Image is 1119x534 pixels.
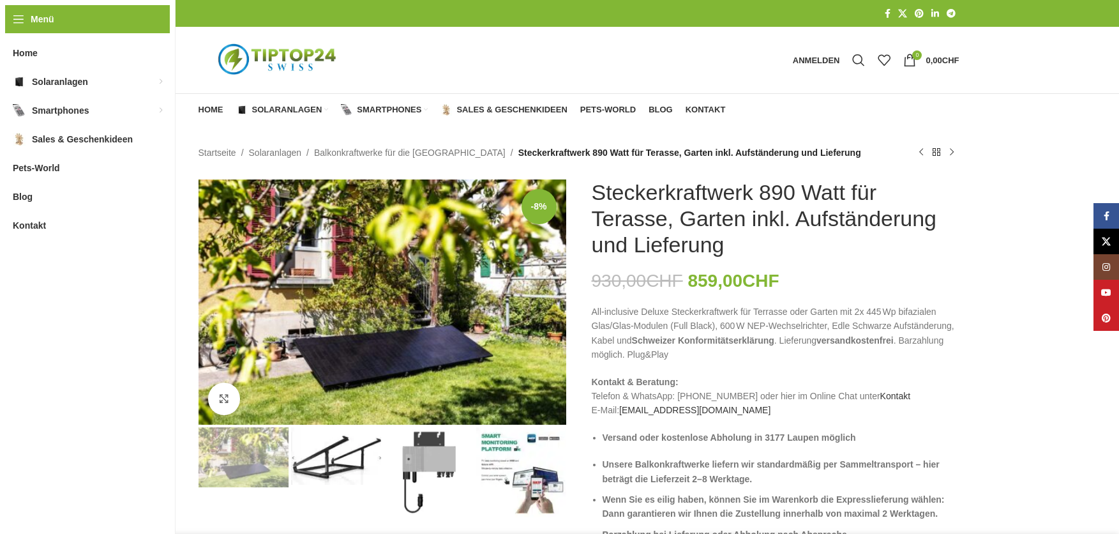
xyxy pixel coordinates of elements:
[249,146,302,160] a: Solaranlagen
[1093,229,1119,254] a: X Social Link
[199,105,223,115] span: Home
[687,271,779,291] bdi: 859,00
[944,145,959,160] a: Nächstes Produkt
[199,146,861,160] nav: Breadcrumb
[192,97,732,123] div: Hauptnavigation
[13,42,38,65] span: Home
[686,97,726,123] a: Kontakt
[580,97,636,123] a: Pets-World
[880,391,910,401] a: Kontakt
[592,375,959,418] p: Telefon & WhatsApp: [PHONE_NUMBER] oder hier im Online Chat unter E-Mail:
[384,427,474,517] img: Steckerkraftwerk 890 Watt für Terasse, Garten inkl. Aufständerung und Lieferung – Bild 3
[199,146,236,160] a: Startseite
[1093,280,1119,305] a: YouTube Social Link
[32,99,89,122] span: Smartphones
[199,427,289,487] img: Steckerkraftwerk für die Terrasse oder Garten
[603,459,940,484] strong: Unsere Balkonkraftwerke liefern wir standardmäßig per Sammeltransport – hier beträgt die Lieferze...
[341,104,352,116] img: Smartphones
[440,104,452,116] img: Sales & Geschenkideen
[646,271,683,291] span: CHF
[291,427,381,485] img: Steckerkraftwerk 890 Watt für Terasse, Garten inkl. Aufständerung und Lieferung – Bild 2
[341,97,428,123] a: Smartphones
[897,47,965,73] a: 0 0,00CHF
[13,104,26,117] img: Smartphones
[199,54,358,65] a: Logo der Website
[881,5,894,22] a: Facebook Social Link
[632,335,774,346] strong: Schweizer Konformitätserklärung
[603,432,856,443] strong: Versand oder kostenlose Abholung in 3177 Laupen möglich
[686,105,726,115] span: Kontakt
[786,47,846,73] a: Anmelden
[13,214,46,237] span: Kontakt
[592,271,683,291] bdi: 930,00
[357,105,421,115] span: Smartphones
[927,5,943,22] a: LinkedIn Social Link
[943,5,959,22] a: Telegram Social Link
[13,133,26,146] img: Sales & Geschenkideen
[252,105,322,115] span: Solaranlagen
[31,12,54,26] span: Menü
[592,377,679,387] strong: Kontakt & Beratung:
[13,185,33,208] span: Blog
[619,405,770,415] a: [EMAIL_ADDRESS][DOMAIN_NAME]
[476,427,566,517] img: Steckerkraftwerk 890 Watt für Terasse, Garten inkl. Aufständerung und Lieferung – Bild 4
[518,146,861,160] span: Steckerkraftwerk 890 Watt für Terasse, Garten inkl. Aufständerung und Lieferung
[1093,305,1119,331] a: Pinterest Social Link
[649,97,673,123] a: Blog
[926,56,959,65] bdi: 0,00
[32,128,133,151] span: Sales & Geschenkideen
[522,189,557,224] span: -8%
[13,156,60,179] span: Pets-World
[456,105,567,115] span: Sales & Geschenkideen
[816,335,894,346] strong: versandkostenfrei
[580,105,636,115] span: Pets-World
[199,97,223,123] a: Home
[236,104,248,116] img: Solaranlagen
[1093,203,1119,229] a: Facebook Social Link
[592,179,959,257] h1: Steckerkraftwerk 890 Watt für Terasse, Garten inkl. Aufständerung und Lieferung
[912,50,922,60] span: 0
[236,97,329,123] a: Solaranlagen
[846,47,871,73] a: Suche
[793,56,840,65] span: Anmelden
[871,47,897,73] div: Meine Wunschliste
[1093,254,1119,280] a: Instagram Social Link
[440,97,567,123] a: Sales & Geschenkideen
[13,75,26,88] img: Solaranlagen
[314,146,506,160] a: Balkonkraftwerke für die [GEOGRAPHIC_DATA]
[649,105,673,115] span: Blog
[911,5,927,22] a: Pinterest Social Link
[199,179,566,425] img: Steckerkraftwerk für die Terrasse
[592,305,959,362] p: All-inclusive Deluxe Steckerkraftwerk für Terrasse oder Garten mit 2x 445 Wp bifazialen Glas/Glas...
[894,5,911,22] a: X Social Link
[742,271,779,291] span: CHF
[603,494,945,519] strong: Wenn Sie es eilig haben, können Sie im Warenkorb die Expresslieferung wählen: Dann garantieren wi...
[942,56,959,65] span: CHF
[913,145,929,160] a: Vorheriges Produkt
[32,70,88,93] span: Solaranlagen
